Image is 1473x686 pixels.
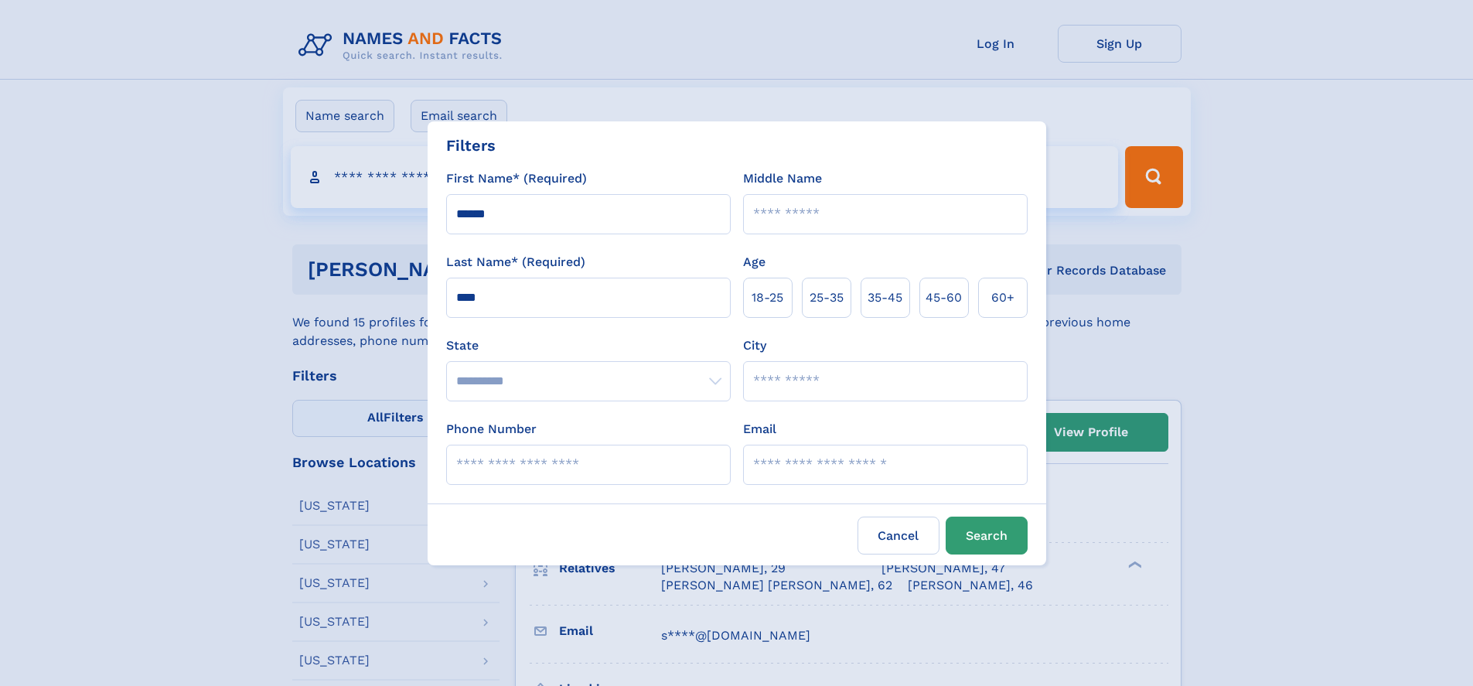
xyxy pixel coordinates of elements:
[752,288,783,307] span: 18‑25
[926,288,962,307] span: 45‑60
[991,288,1014,307] span: 60+
[743,253,765,271] label: Age
[446,336,731,355] label: State
[446,420,537,439] label: Phone Number
[743,336,766,355] label: City
[743,420,776,439] label: Email
[743,169,822,188] label: Middle Name
[946,517,1028,555] button: Search
[446,253,585,271] label: Last Name* (Required)
[446,134,496,157] div: Filters
[810,288,844,307] span: 25‑35
[446,169,587,188] label: First Name* (Required)
[868,288,902,307] span: 35‑45
[858,517,939,555] label: Cancel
